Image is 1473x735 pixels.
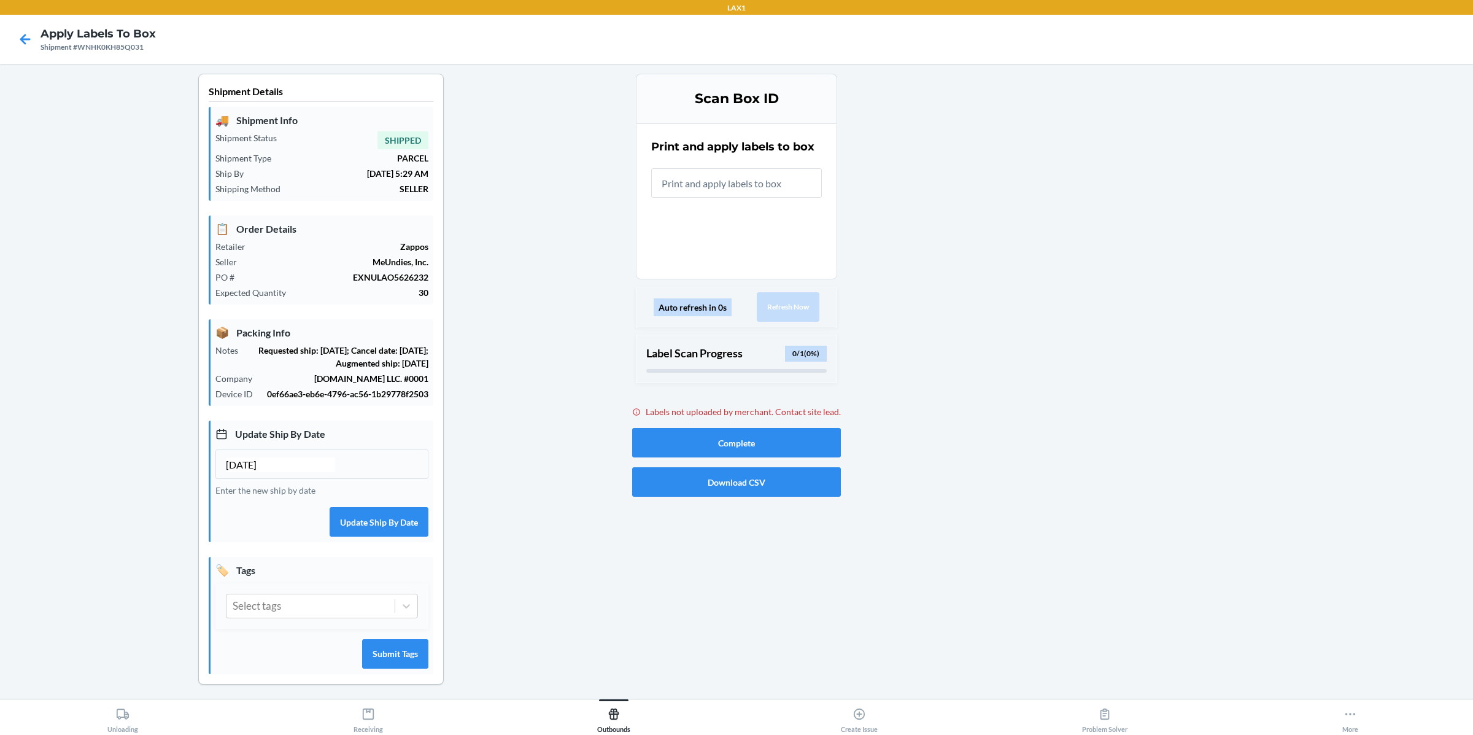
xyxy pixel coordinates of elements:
button: Refresh Now [757,292,819,322]
p: Shipment Info [215,112,428,128]
p: 0ef66ae3-eb6e-4796-ac56-1b29778f2503 [263,387,428,400]
p: Enter the new ship by date [215,484,428,497]
button: More [1227,699,1473,733]
p: Label Scan Progress [646,345,743,362]
div: Unloading [107,702,138,733]
input: Print and apply labels to box [651,168,822,198]
div: More [1342,702,1358,733]
div: Outbounds [597,702,630,733]
p: Packing Info [215,324,428,341]
span: Labels not uploaded by merchant. Contact site lead. [646,405,841,418]
p: PO # [215,271,244,284]
button: Problem Solver [982,699,1227,733]
button: Create Issue [736,699,982,733]
p: LAX1 [727,2,746,14]
p: Ship By [215,167,253,180]
span: 📦 [215,324,229,341]
p: PARCEL [281,152,428,165]
span: 🏷️ [215,562,229,578]
p: Shipment Details [209,84,433,102]
p: Company [215,372,262,385]
button: Update Ship By Date [330,507,428,537]
p: Shipment Status [215,131,287,144]
p: Zappos [255,240,428,253]
h4: Apply Labels to Box [41,26,156,42]
p: Requested ship: [DATE]; Cancel date: [DATE]; Augmented ship: [DATE] [248,344,428,370]
input: MM/DD/YYYY [226,457,335,472]
div: Select tags [233,598,281,614]
span: 📋 [215,220,229,237]
p: Update Ship By Date [215,426,428,442]
p: Shipment Type [215,152,281,165]
p: Tags [215,562,428,578]
button: Download CSV [632,467,841,497]
p: Seller [215,255,247,268]
h3: Scan Box ID [651,89,822,109]
h2: Print and apply labels to box [651,139,814,155]
div: 0 / 1 ( 0 %) [785,346,827,362]
span: 🚚 [215,112,229,128]
p: EXNULAO5626232 [244,271,428,284]
p: 30 [296,286,428,299]
p: Device ID [215,387,263,400]
button: Complete [632,428,841,457]
p: Expected Quantity [215,286,296,299]
span: SHIPPED [377,131,428,149]
div: Problem Solver [1082,702,1127,733]
p: SELLER [290,182,428,195]
p: Order Details [215,220,428,237]
p: Notes [215,344,248,357]
div: Shipment #WNHK0KH85Q031 [41,42,156,53]
p: MeUndies, Inc. [247,255,428,268]
button: Receiving [245,699,491,733]
button: Submit Tags [362,639,428,669]
button: Outbounds [491,699,736,733]
p: Retailer [215,240,255,253]
div: Receiving [354,702,383,733]
p: [DOMAIN_NAME] LLC. #0001 [262,372,428,385]
div: Create Issue [841,702,878,733]
p: [DATE] 5:29 AM [253,167,428,180]
p: Shipping Method [215,182,290,195]
div: Auto refresh in 0s [654,298,732,316]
